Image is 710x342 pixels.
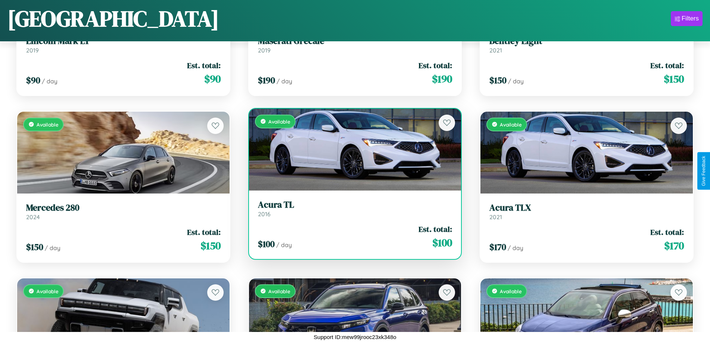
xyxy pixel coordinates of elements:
[489,74,507,86] span: $ 150
[26,202,221,221] a: Mercedes 2802024
[671,11,703,26] button: Filters
[26,36,221,54] a: Lincoln Mark LT2019
[432,71,452,86] span: $ 190
[277,77,292,85] span: / day
[258,238,275,250] span: $ 100
[682,15,699,22] div: Filters
[26,74,40,86] span: $ 90
[26,241,43,253] span: $ 150
[42,77,57,85] span: / day
[650,60,684,71] span: Est. total:
[258,36,452,54] a: Maserati Grecale2019
[26,202,221,213] h3: Mercedes 280
[314,332,397,342] p: Support ID: mew99jrooc23xk348o
[508,244,523,252] span: / day
[489,36,684,54] a: Bentley Eight2021
[201,238,221,253] span: $ 150
[489,213,502,221] span: 2021
[489,202,684,221] a: Acura TLX2021
[187,60,221,71] span: Est. total:
[26,47,39,54] span: 2019
[37,121,59,128] span: Available
[489,36,684,47] h3: Bentley Eight
[508,77,524,85] span: / day
[500,121,522,128] span: Available
[432,235,452,250] span: $ 100
[268,288,290,294] span: Available
[258,199,452,218] a: Acura TL2016
[258,199,452,210] h3: Acura TL
[489,241,506,253] span: $ 170
[500,288,522,294] span: Available
[37,288,59,294] span: Available
[26,36,221,47] h3: Lincoln Mark LT
[258,36,452,47] h3: Maserati Grecale
[7,3,219,34] h1: [GEOGRAPHIC_DATA]
[489,202,684,213] h3: Acura TLX
[204,71,221,86] span: $ 90
[701,156,706,186] div: Give Feedback
[664,71,684,86] span: $ 150
[258,210,271,218] span: 2016
[276,241,292,249] span: / day
[664,238,684,253] span: $ 170
[650,227,684,237] span: Est. total:
[419,224,452,234] span: Est. total:
[258,74,275,86] span: $ 190
[268,118,290,125] span: Available
[26,213,40,221] span: 2024
[187,227,221,237] span: Est. total:
[258,47,271,54] span: 2019
[489,47,502,54] span: 2021
[419,60,452,71] span: Est. total:
[45,244,60,252] span: / day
